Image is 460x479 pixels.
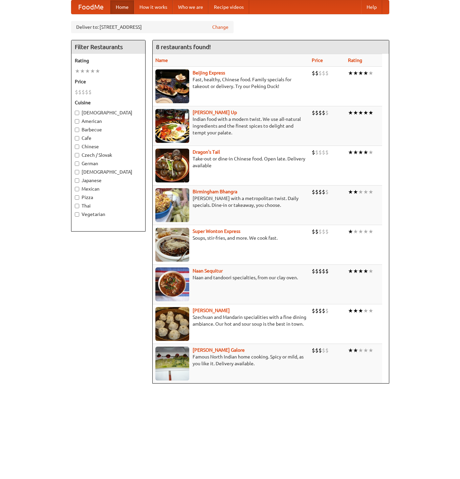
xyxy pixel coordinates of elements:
[155,195,307,209] p: [PERSON_NAME] with a metropolitan twist. Daily specials. Dine-in or takeaway, you choose.
[156,44,211,50] ng-pluralize: 8 restaurants found!
[363,267,368,275] li: ★
[325,228,329,235] li: $
[75,109,142,116] label: [DEMOGRAPHIC_DATA]
[358,307,363,314] li: ★
[363,69,368,77] li: ★
[322,347,325,354] li: $
[155,188,189,222] img: bhangra.jpg
[363,347,368,354] li: ★
[322,267,325,275] li: $
[193,189,237,194] a: Birmingham Bhangra
[155,155,307,169] p: Take-out or dine-in Chinese food. Open late. Delivery available
[155,116,307,136] p: Indian food with a modern twist. We use all-natural ingredients and the finest spices to delight ...
[75,118,142,125] label: American
[353,267,358,275] li: ★
[75,88,78,96] li: $
[312,188,315,196] li: $
[319,228,322,235] li: $
[325,69,329,77] li: $
[134,0,173,14] a: How it works
[75,126,142,133] label: Barbecue
[315,228,319,235] li: $
[75,204,79,208] input: Thai
[75,128,79,132] input: Barbecue
[322,228,325,235] li: $
[358,109,363,116] li: ★
[348,149,353,156] li: ★
[75,212,79,217] input: Vegetarian
[353,69,358,77] li: ★
[353,109,358,116] li: ★
[75,136,79,140] input: Cafe
[155,235,307,241] p: Soups, stir-fries, and more. We cook fast.
[173,0,209,14] a: Who we are
[155,228,189,262] img: superwonton.jpg
[368,347,373,354] li: ★
[312,347,315,354] li: $
[358,267,363,275] li: ★
[312,149,315,156] li: $
[325,307,329,314] li: $
[155,353,307,367] p: Famous North Indian home cooking. Spicy or mild, as you like it. Delivery available.
[319,347,322,354] li: $
[155,347,189,380] img: currygalore.jpg
[75,161,79,166] input: German
[361,0,382,14] a: Help
[348,109,353,116] li: ★
[193,149,220,155] a: Dragon's Tail
[312,109,315,116] li: $
[319,69,322,77] li: $
[358,69,363,77] li: ★
[75,135,142,141] label: Cafe
[110,0,134,14] a: Home
[155,69,189,103] img: beijing.jpg
[75,67,80,75] li: ★
[368,149,373,156] li: ★
[71,0,110,14] a: FoodMe
[90,67,95,75] li: ★
[315,69,319,77] li: $
[348,228,353,235] li: ★
[325,347,329,354] li: $
[75,152,142,158] label: Czech / Slovak
[368,267,373,275] li: ★
[319,149,322,156] li: $
[353,228,358,235] li: ★
[75,153,79,157] input: Czech / Slovak
[75,178,79,183] input: Japanese
[325,188,329,196] li: $
[358,149,363,156] li: ★
[155,58,168,63] a: Name
[353,188,358,196] li: ★
[209,0,249,14] a: Recipe videos
[312,69,315,77] li: $
[368,228,373,235] li: ★
[155,314,307,327] p: Szechuan and Mandarin specialities with a fine dining ambiance. Our hot and sour soup is the best...
[315,307,319,314] li: $
[312,228,315,235] li: $
[363,149,368,156] li: ★
[212,24,228,30] a: Change
[315,188,319,196] li: $
[85,88,88,96] li: $
[75,194,142,201] label: Pizza
[75,195,79,200] input: Pizza
[348,267,353,275] li: ★
[348,347,353,354] li: ★
[75,177,142,184] label: Japanese
[71,40,145,54] h4: Filter Restaurants
[348,58,362,63] a: Rating
[319,109,322,116] li: $
[193,268,223,274] a: Naan Sequitur
[322,307,325,314] li: $
[193,70,225,75] a: Beijing Express
[348,188,353,196] li: ★
[348,307,353,314] li: ★
[325,109,329,116] li: $
[312,307,315,314] li: $
[75,78,142,85] h5: Price
[193,347,245,353] a: [PERSON_NAME] Galore
[95,67,100,75] li: ★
